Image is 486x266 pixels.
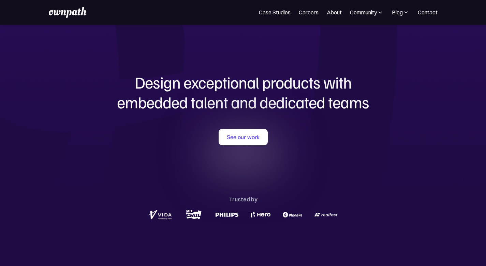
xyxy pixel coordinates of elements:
[392,8,403,16] div: Blog
[392,8,410,16] div: Blog
[350,8,384,16] div: Community
[229,195,257,204] div: Trusted by
[418,8,438,16] a: Contact
[299,8,319,16] a: Careers
[79,72,407,112] h1: Design exceptional products with embedded talent and dedicated teams
[219,129,268,145] a: See our work
[327,8,342,16] a: About
[350,8,377,16] div: Community
[259,8,291,16] a: Case Studies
